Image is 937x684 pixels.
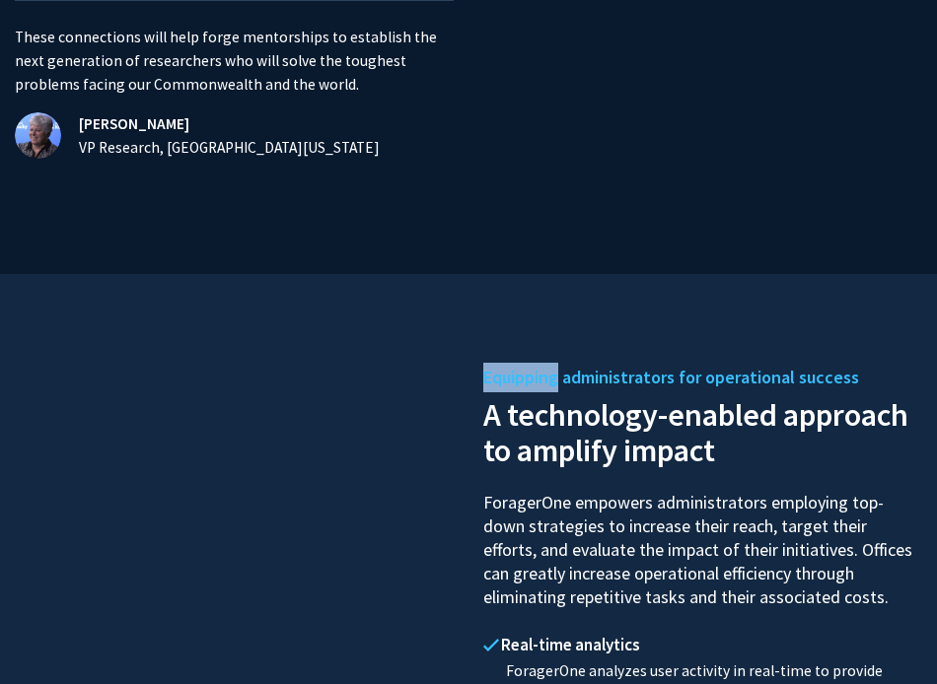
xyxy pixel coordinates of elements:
[64,136,454,160] p: VP Research, [GEOGRAPHIC_DATA][US_STATE]
[483,635,922,654] h4: Real-time analytics
[483,473,922,609] p: ForagerOne empowers administrators employing top-down strategies to increase their reach, target ...
[483,392,922,468] h2: A technology-enabled approach to amplify impact
[15,112,61,159] img: Lisa Cassis
[15,26,454,97] p: These connections will help forge mentorships to establish the next generation of researchers who...
[483,363,922,392] h5: Equipping administrators for operational success
[64,112,454,136] h4: [PERSON_NAME]
[15,595,84,669] iframe: Chat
